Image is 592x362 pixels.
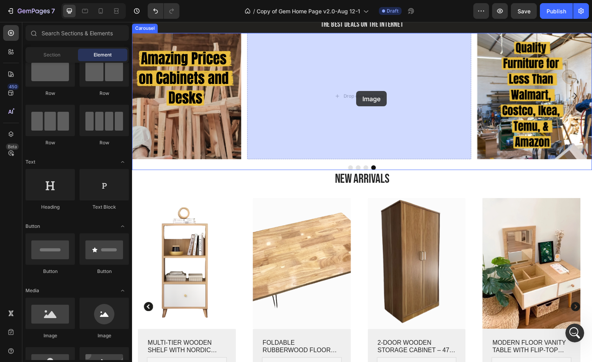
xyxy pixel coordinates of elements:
div: Row [25,139,75,146]
iframe: Intercom live chat [565,324,584,342]
span: Section [43,51,60,58]
span: Toggle open [116,156,129,168]
span: Copy of Gem Home Page v2.0-Aug 12-1 [257,7,360,15]
div: Heading [25,204,75,211]
span: Element [94,51,112,58]
button: 7 [3,3,58,19]
div: Beta [6,144,19,150]
div: Image [80,332,129,339]
span: Save [518,8,530,15]
span: Toggle open [116,220,129,233]
div: Undo/Redo [148,3,179,19]
input: Search Sections & Elements [25,25,129,41]
iframe: Design area [132,22,592,362]
div: Row [80,90,129,97]
div: Publish [547,7,566,15]
span: Media [25,287,39,294]
span: Text [25,158,35,166]
span: Draft [387,7,398,15]
button: Publish [540,3,573,19]
div: Row [80,139,129,146]
div: Button [80,268,129,275]
div: Text Block [80,204,129,211]
div: 450 [7,84,19,90]
p: 7 [51,6,55,16]
button: Save [511,3,537,19]
div: Button [25,268,75,275]
span: / [253,7,255,15]
div: Image [25,332,75,339]
div: Row [25,90,75,97]
span: Toggle open [116,284,129,297]
span: Button [25,223,40,230]
button: Send a message… [134,254,147,266]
